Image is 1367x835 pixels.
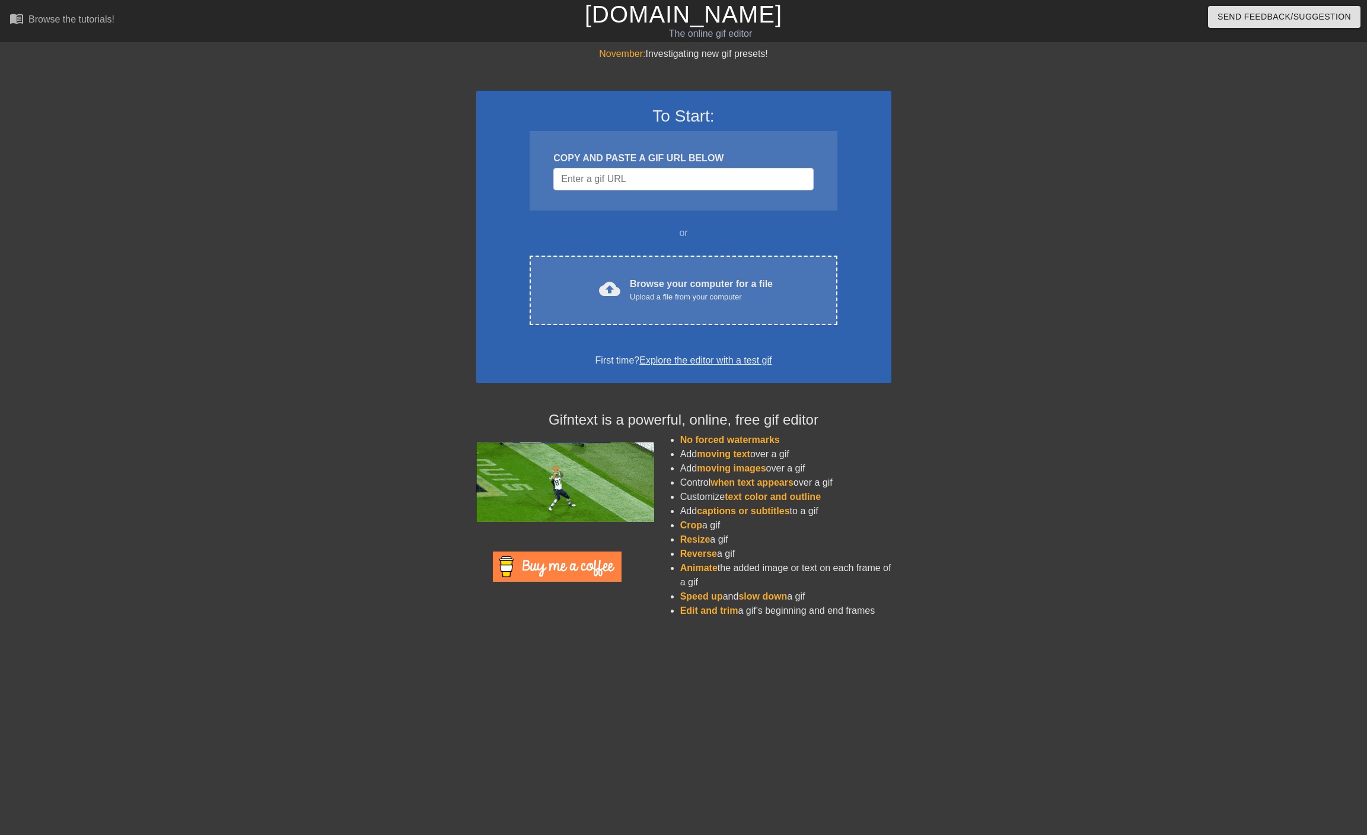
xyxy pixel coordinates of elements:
span: Send Feedback/Suggestion [1218,9,1351,24]
div: The online gif editor [461,27,959,41]
li: a gif [680,547,891,561]
li: a gif [680,518,891,533]
span: Crop [680,520,702,530]
div: or [507,226,861,240]
li: Add over a gif [680,447,891,461]
img: football_small.gif [476,442,654,522]
div: Investigating new gif presets! [476,47,891,61]
li: and a gif [680,589,891,604]
a: [DOMAIN_NAME] [585,1,782,27]
div: Upload a file from your computer [630,291,773,303]
span: No forced watermarks [680,435,780,445]
span: when text appears [710,477,794,487]
span: menu_book [9,11,24,26]
span: slow down [738,591,787,601]
div: Browse the tutorials! [28,14,114,24]
button: Send Feedback/Suggestion [1208,6,1360,28]
h3: To Start: [492,106,876,126]
li: a gif [680,533,891,547]
li: Add over a gif [680,461,891,476]
span: cloud_upload [599,278,620,299]
img: Buy Me A Coffee [493,552,622,582]
li: the added image or text on each frame of a gif [680,561,891,589]
a: Explore the editor with a test gif [639,355,772,365]
li: Add to a gif [680,504,891,518]
div: First time? [492,353,876,368]
span: Animate [680,563,718,573]
span: Resize [680,534,710,544]
a: Browse the tutorials! [9,11,114,30]
span: captions or subtitles [697,506,789,516]
div: COPY AND PASTE A GIF URL BELOW [553,151,813,165]
li: a gif's beginning and end frames [680,604,891,618]
span: Reverse [680,549,717,559]
input: Username [553,168,813,190]
div: Browse your computer for a file [630,277,773,303]
span: moving text [697,449,750,459]
li: Customize [680,490,891,504]
h4: Gifntext is a powerful, online, free gif editor [476,412,891,429]
span: text color and outline [725,492,821,502]
span: moving images [697,463,766,473]
span: Edit and trim [680,605,738,616]
span: Speed up [680,591,723,601]
li: Control over a gif [680,476,891,490]
span: November: [599,49,645,59]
